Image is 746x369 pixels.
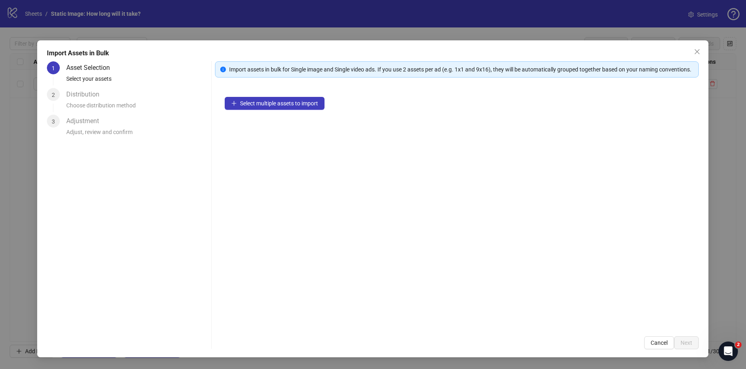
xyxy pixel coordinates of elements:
div: Import assets in bulk for Single image and Single video ads. If you use 2 assets per ad (e.g. 1x1... [229,65,693,74]
div: Distribution [66,88,106,101]
div: Select your assets [66,74,208,88]
span: close [694,48,701,55]
span: Select multiple assets to import [240,100,318,107]
div: Import Assets in Bulk [47,48,699,58]
button: Select multiple assets to import [225,97,325,110]
div: Adjust, review and confirm [66,128,208,141]
button: Next [674,336,699,349]
button: Cancel [645,336,674,349]
span: 2 [735,342,742,348]
span: Cancel [651,340,668,346]
span: plus [231,101,237,106]
div: Adjustment [66,115,105,128]
div: Asset Selection [66,61,116,74]
span: 3 [52,118,55,125]
span: 1 [52,65,55,71]
iframe: Intercom live chat [719,342,738,361]
span: 2 [52,92,55,98]
div: Choose distribution method [66,101,208,115]
button: Close [691,45,704,58]
span: info-circle [220,67,226,72]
